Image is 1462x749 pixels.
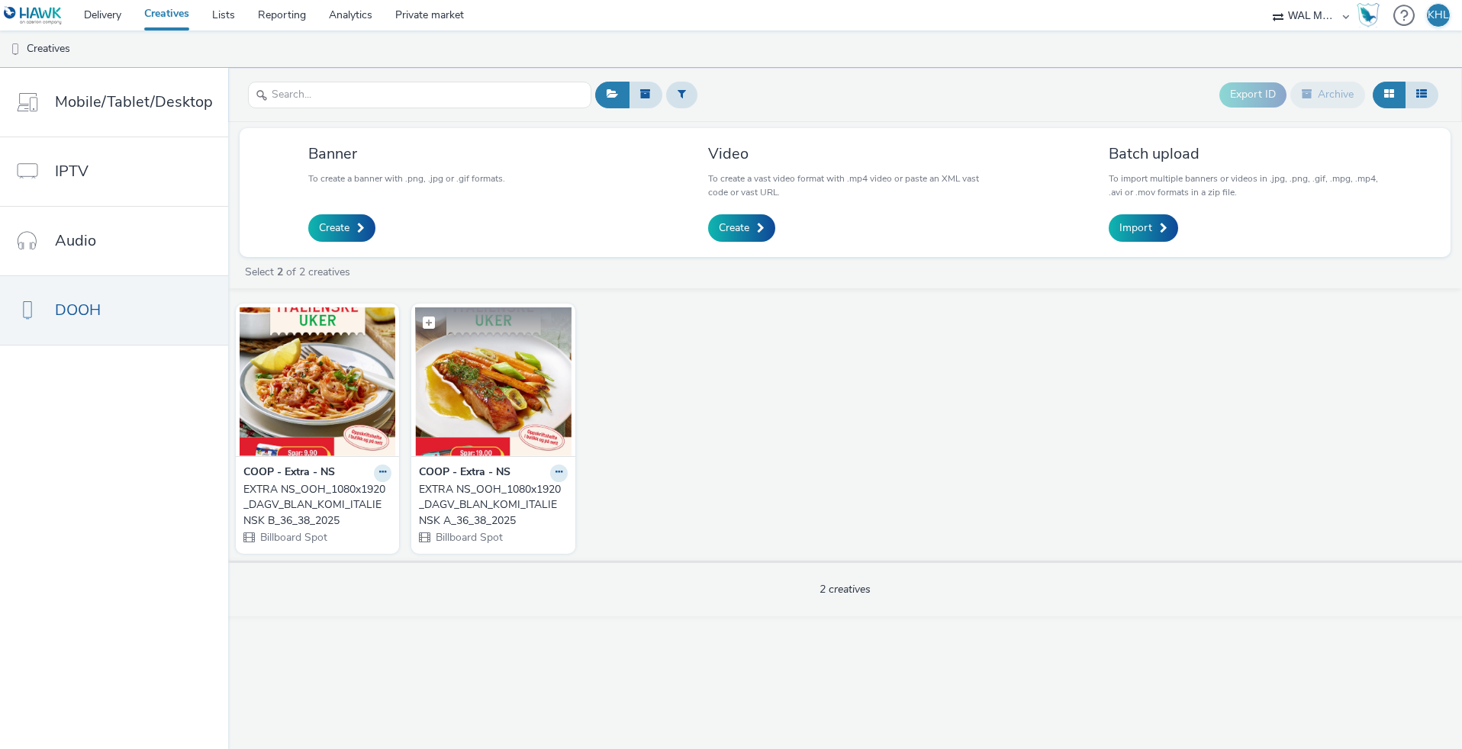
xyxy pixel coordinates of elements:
p: To create a banner with .png, .jpg or .gif formats. [308,172,505,185]
div: KHL [1428,4,1449,27]
span: Mobile/Tablet/Desktop [55,91,213,113]
span: Create [719,220,749,236]
span: IPTV [55,160,89,182]
p: To import multiple banners or videos in .jpg, .png, .gif, .mpg, .mp4, .avi or .mov formats in a z... [1109,172,1382,199]
a: EXTRA NS_OOH_1080x1920_DAGV_BLAN_KOMI_ITALIENSK A_36_38_2025 [419,482,567,529]
div: EXTRA NS_OOH_1080x1920_DAGV_BLAN_KOMI_ITALIENSK B_36_38_2025 [243,482,385,529]
span: 2 creatives [820,582,871,596]
input: Search... [248,82,591,108]
button: Export ID [1219,82,1286,107]
img: dooh [8,42,23,57]
h3: Banner [308,143,505,164]
span: Create [319,220,349,236]
div: EXTRA NS_OOH_1080x1920_DAGV_BLAN_KOMI_ITALIENSK A_36_38_2025 [419,482,561,529]
img: EXTRA NS_OOH_1080x1920_DAGV_BLAN_KOMI_ITALIENSK A_36_38_2025 visual [415,307,571,456]
a: Select of 2 creatives [243,265,356,279]
img: Hawk Academy [1357,3,1380,27]
span: Import [1119,220,1152,236]
button: Table [1405,82,1438,108]
span: Audio [55,230,96,252]
img: undefined Logo [4,6,63,25]
a: EXTRA NS_OOH_1080x1920_DAGV_BLAN_KOMI_ITALIENSK B_36_38_2025 [243,482,391,529]
span: Billboard Spot [434,530,503,545]
a: Create [308,214,375,242]
strong: COOP - Extra - NS [419,465,510,482]
a: Hawk Academy [1357,3,1386,27]
span: Billboard Spot [259,530,327,545]
strong: COOP - Extra - NS [243,465,335,482]
a: Create [708,214,775,242]
img: EXTRA NS_OOH_1080x1920_DAGV_BLAN_KOMI_ITALIENSK B_36_38_2025 visual [240,307,395,456]
h3: Video [708,143,981,164]
button: Archive [1290,82,1365,108]
strong: 2 [277,265,283,279]
h3: Batch upload [1109,143,1382,164]
a: Import [1109,214,1178,242]
button: Grid [1373,82,1406,108]
span: DOOH [55,299,101,321]
p: To create a vast video format with .mp4 video or paste an XML vast code or vast URL. [708,172,981,199]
